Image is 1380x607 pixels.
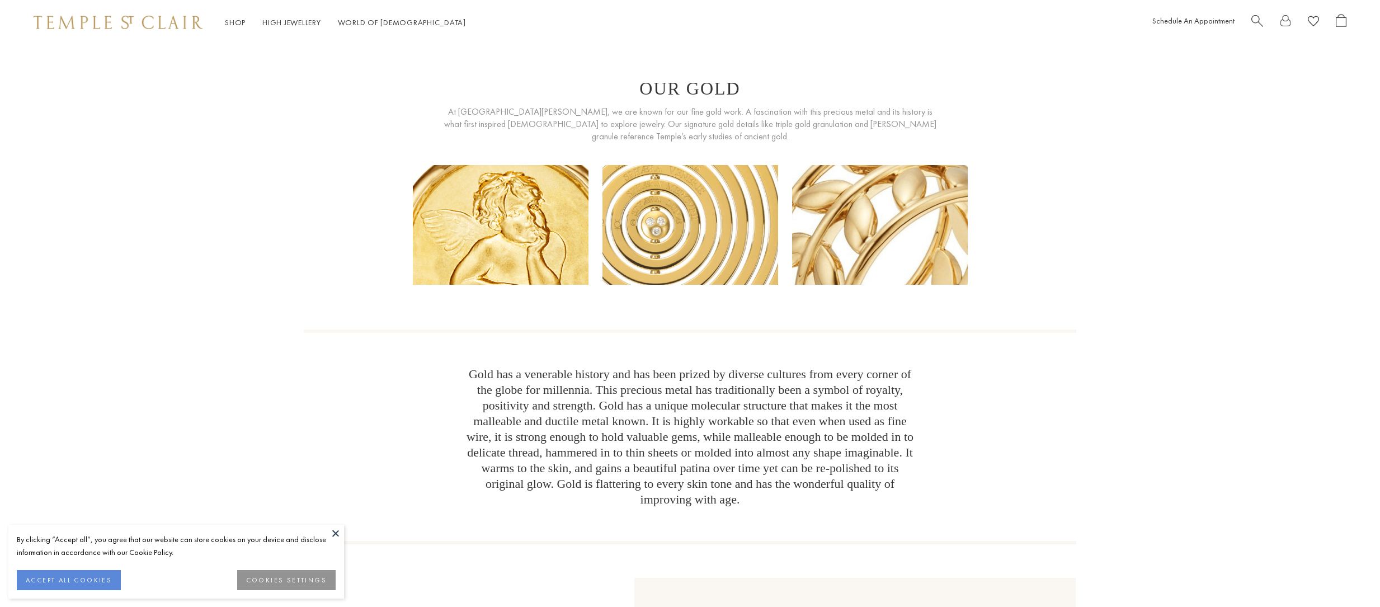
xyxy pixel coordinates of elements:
[34,16,202,29] img: Temple St. Clair
[262,17,321,27] a: High JewelleryHigh Jewellery
[1308,14,1319,31] a: View Wishlist
[17,570,121,590] button: ACCEPT ALL COOKIES
[465,333,915,541] span: Gold has a venerable history and has been prized by diverse cultures from every corner of the glo...
[237,570,336,590] button: COOKIES SETTINGS
[17,533,336,559] div: By clicking “Accept all”, you agree that our website can store cookies on your device and disclos...
[602,165,778,285] img: our-gold2_628x.png
[225,16,466,30] nav: Main navigation
[338,17,466,27] a: World of [DEMOGRAPHIC_DATA]World of [DEMOGRAPHIC_DATA]
[225,17,246,27] a: ShopShop
[1152,16,1235,26] a: Schedule An Appointment
[413,165,588,285] img: our-gold1_628x.png
[1336,14,1346,31] a: Open Shopping Bag
[1251,14,1263,31] a: Search
[639,78,740,99] h1: Our Gold
[792,165,968,285] img: our-gold3_900x.png
[440,106,940,143] span: At [GEOGRAPHIC_DATA][PERSON_NAME], we are known for our fine gold work. A fascination with this p...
